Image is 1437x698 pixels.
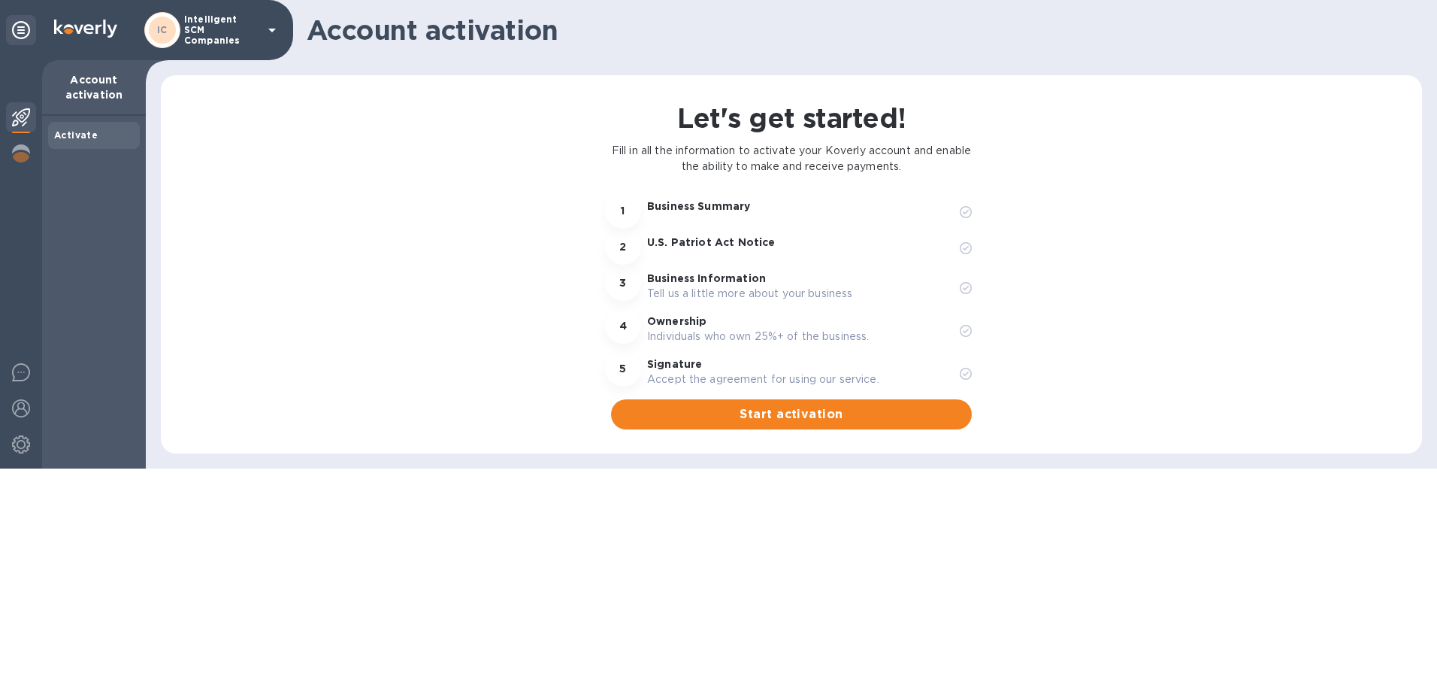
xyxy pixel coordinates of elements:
p: Tell us a little more about your business [647,286,948,302]
h1: Account activation [307,14,1413,46]
p: Intelligent SCM Companies [184,14,259,46]
button: Start activation [611,399,972,429]
p: 1 [621,203,625,218]
p: Business Summary [647,199,948,214]
p: 3 [619,275,626,290]
span: Start activation [623,405,960,423]
p: Individuals who own 25%+ of the business. [647,329,948,344]
div: Unpin categories [6,15,36,45]
p: Fill in all the information to activate your Koverly account and enable the ability to make and r... [611,143,972,174]
p: 4 [619,318,627,333]
p: Ownership [647,314,948,329]
p: 2 [619,239,626,254]
p: Account activation [54,72,134,102]
h1: Let's get started! [677,99,906,137]
b: Activate [54,129,98,141]
b: IC [157,24,168,35]
p: 5 [619,361,626,376]
img: Logo [54,20,117,38]
p: Accept the agreement for using our service. [647,372,948,387]
p: Signature [647,357,948,372]
p: U.S. Patriot Act Notice [647,235,948,250]
p: Business Information [647,271,948,286]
